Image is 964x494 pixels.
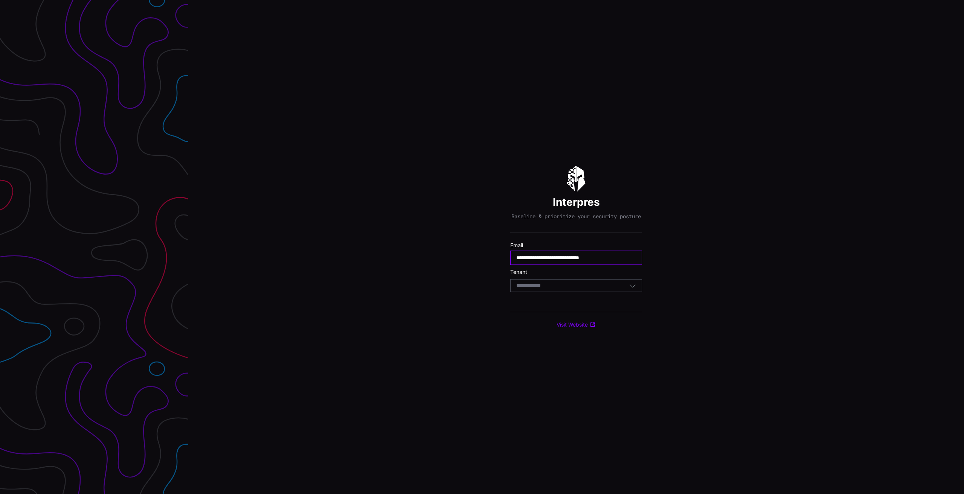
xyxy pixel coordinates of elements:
label: Tenant [510,269,642,275]
button: Toggle options menu [629,282,636,289]
p: Baseline & prioritize your security posture [511,213,641,220]
a: Visit Website [557,321,596,328]
h1: Interpres [553,195,600,209]
label: Email [510,242,642,249]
